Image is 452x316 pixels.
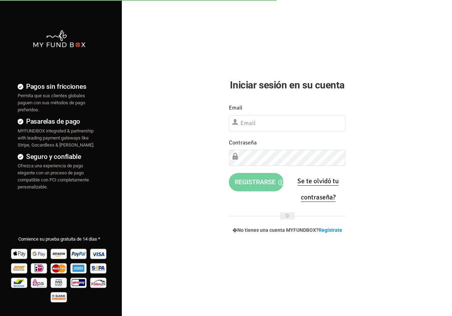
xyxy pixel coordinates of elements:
label: Contraseña [229,138,257,147]
img: p24 Pay [89,275,108,290]
img: Google Pay [30,246,49,261]
h2: Iniciar sesión en su cuenta [229,78,345,93]
img: american_express Pay [70,261,88,275]
a: Se te olvidó tu contraseña? [297,177,339,202]
img: Mastercard Pay [50,261,69,275]
img: Visa [89,246,108,261]
img: mfbwhite.png [32,30,86,48]
img: Apple Pay [10,246,29,261]
p: �No tienes una cuenta MYFUNDBOX? [229,227,345,234]
span: Ofrezca una experiencia de pago elegante con un proceso de pago compatible con PCI completamente ... [18,163,89,190]
img: sepa Pay [89,261,108,275]
input: Email [229,115,345,131]
img: giropay [70,275,88,290]
button: Registrarse [229,173,284,191]
label: Email [229,104,243,112]
h4: Pasarelas de pago [18,116,101,126]
span: MYFUNDBOX integrated & partnership with leading payment gateways like Stripe, Gocardless & [PERSO... [18,128,94,148]
h4: Pagos sin fricciones [18,81,101,92]
img: banktransfer [50,290,69,304]
h4: Seguro y confiable [18,151,101,162]
a: Regístrate [319,227,342,233]
img: mb Pay [50,275,69,290]
span: O [280,212,295,219]
span: Registrarse [235,178,284,186]
img: Bancontact Pay [10,275,29,290]
img: Paypal [70,246,88,261]
img: Sofort Pay [10,261,29,275]
img: EPS Pay [30,275,49,290]
img: Ideal Pay [30,261,49,275]
img: Amazon [50,246,69,261]
span: Permita que sus clientes globales paguen con sus métodos de pago preferidos. [18,93,85,112]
